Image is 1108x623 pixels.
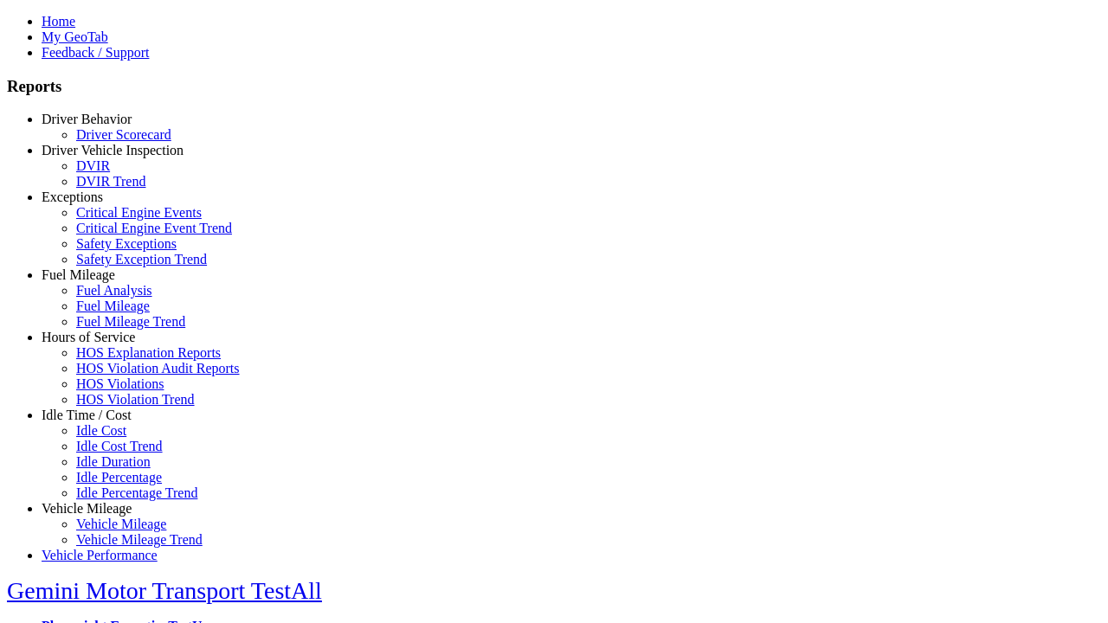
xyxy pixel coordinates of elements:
[76,532,203,547] a: Vehicle Mileage Trend
[42,330,135,344] a: Hours of Service
[42,45,149,60] a: Feedback / Support
[7,577,322,604] a: Gemini Motor Transport TestAll
[42,14,75,29] a: Home
[42,548,158,562] a: Vehicle Performance
[76,423,126,438] a: Idle Cost
[76,314,185,329] a: Fuel Mileage Trend
[42,29,108,44] a: My GeoTab
[42,112,132,126] a: Driver Behavior
[76,158,110,173] a: DVIR
[76,485,197,500] a: Idle Percentage Trend
[42,408,132,422] a: Idle Time / Cost
[42,189,103,204] a: Exceptions
[76,392,195,407] a: HOS Violation Trend
[76,454,151,469] a: Idle Duration
[76,376,164,391] a: HOS Violations
[76,236,177,251] a: Safety Exceptions
[76,299,150,313] a: Fuel Mileage
[7,77,1101,96] h3: Reports
[76,127,171,142] a: Driver Scorecard
[76,517,166,531] a: Vehicle Mileage
[76,361,240,376] a: HOS Violation Audit Reports
[76,221,232,235] a: Critical Engine Event Trend
[76,345,221,360] a: HOS Explanation Reports
[76,470,162,485] a: Idle Percentage
[76,439,163,453] a: Idle Cost Trend
[42,501,132,516] a: Vehicle Mileage
[76,252,207,267] a: Safety Exception Trend
[42,267,115,282] a: Fuel Mileage
[76,283,152,298] a: Fuel Analysis
[76,205,202,220] a: Critical Engine Events
[76,174,145,189] a: DVIR Trend
[42,143,184,157] a: Driver Vehicle Inspection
